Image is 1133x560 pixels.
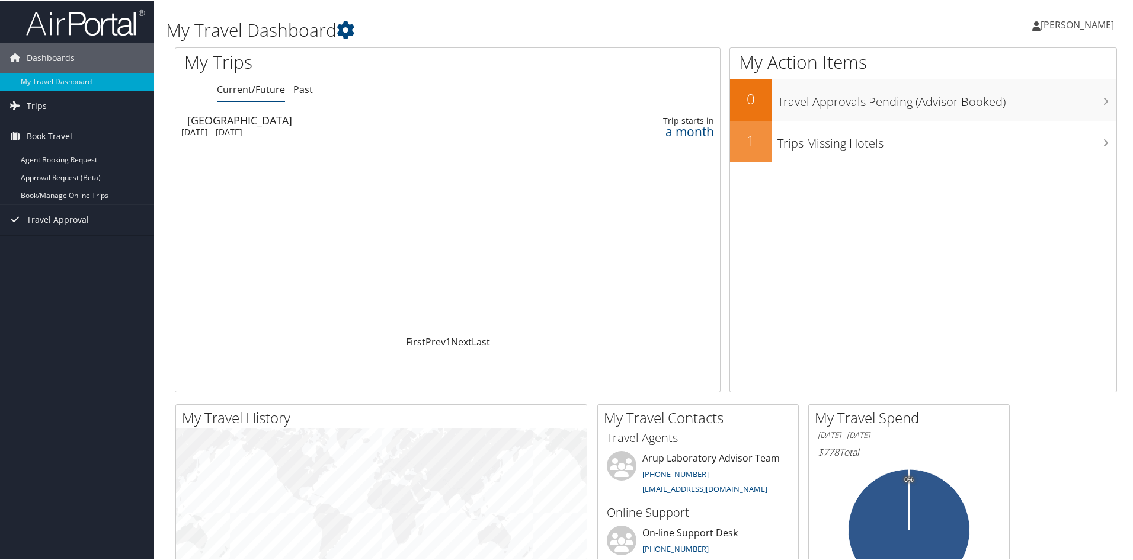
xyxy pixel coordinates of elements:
a: Last [472,334,490,347]
a: [PHONE_NUMBER] [642,468,709,478]
span: Travel Approval [27,204,89,233]
h3: Trips Missing Hotels [777,128,1116,151]
a: First [406,334,425,347]
a: Current/Future [217,82,285,95]
a: Prev [425,334,446,347]
span: Trips [27,90,47,120]
h2: My Travel Contacts [604,407,798,427]
a: Past [293,82,313,95]
h6: Total [818,444,1000,457]
a: 0Travel Approvals Pending (Advisor Booked) [730,78,1116,120]
h1: My Action Items [730,49,1116,73]
a: Next [451,334,472,347]
a: 1Trips Missing Hotels [730,120,1116,161]
h3: Travel Approvals Pending (Advisor Booked) [777,87,1116,109]
h1: My Trips [184,49,484,73]
img: airportal-logo.png [26,8,145,36]
span: $778 [818,444,839,457]
tspan: 0% [904,475,914,482]
a: [EMAIL_ADDRESS][DOMAIN_NAME] [642,482,767,493]
span: Dashboards [27,42,75,72]
h2: My Travel Spend [815,407,1009,427]
h1: My Travel Dashboard [166,17,806,41]
a: [PHONE_NUMBER] [642,542,709,553]
div: [GEOGRAPHIC_DATA] [187,114,523,124]
div: [DATE] - [DATE] [181,126,517,136]
a: [PERSON_NAME] [1032,6,1126,41]
h2: 1 [730,129,772,149]
span: [PERSON_NAME] [1041,17,1114,30]
h2: My Travel History [182,407,587,427]
h3: Online Support [607,503,789,520]
div: a month [591,125,714,136]
h6: [DATE] - [DATE] [818,428,1000,440]
li: Arup Laboratory Advisor Team [601,450,795,498]
h2: 0 [730,88,772,108]
a: 1 [446,334,451,347]
span: Book Travel [27,120,72,150]
div: Trip starts in [591,114,714,125]
h3: Travel Agents [607,428,789,445]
